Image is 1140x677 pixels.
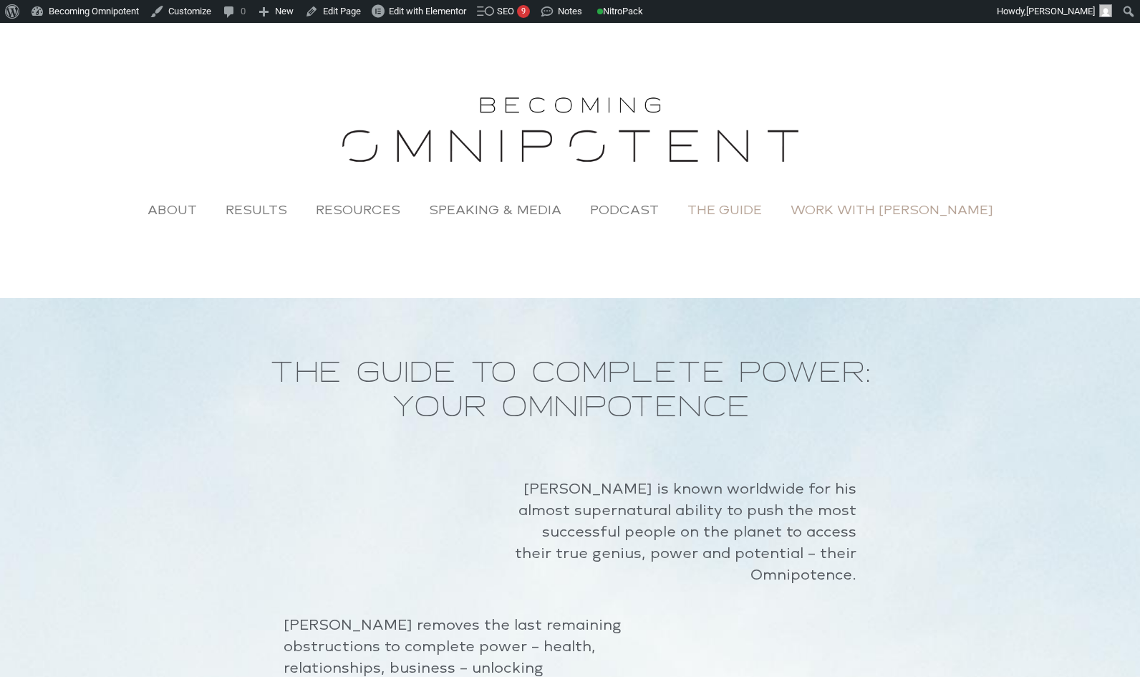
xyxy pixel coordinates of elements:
a: Podcast [576,193,673,226]
div: 9 [517,5,530,18]
span: [PERSON_NAME] [1026,6,1095,16]
a: Speaking & Media [415,193,576,226]
a: Results [211,193,301,226]
nav: Menu [14,193,1126,226]
a: Resources [301,193,415,226]
p: THE GUIDE TO COMPLETE POWER: [54,370,1086,375]
span: Edit with Elementor [389,6,466,16]
p: YOUR OMNIPOTENCE [54,404,1086,410]
p: [PERSON_NAME] is known worldwide for his almost supernatural ability to push the most successful ... [513,478,856,585]
a: The Guide [673,193,776,226]
a: Work with [PERSON_NAME] [776,193,1008,226]
a: About [133,193,211,226]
